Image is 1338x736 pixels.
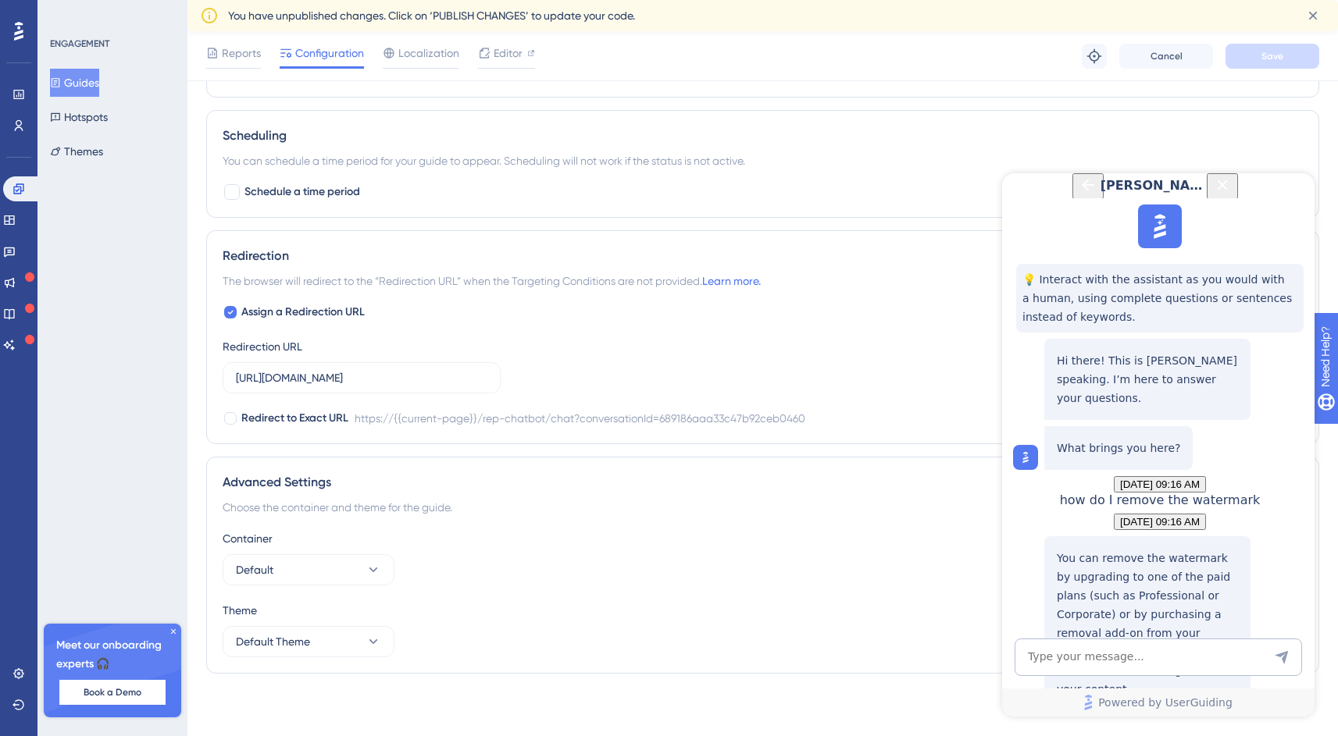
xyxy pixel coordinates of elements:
[223,601,1303,620] div: Theme
[223,473,1303,492] div: Advanced Settings
[241,303,365,322] span: Assign a Redirection URL
[1002,173,1315,716] iframe: UserGuiding AI Assistant
[223,126,1303,145] div: Scheduling
[236,369,487,386] input: https://www.example.com/
[223,272,761,290] span: The browser will redirect to the “Redirection URL” when the Targeting Conditions are not provided.
[1119,44,1213,69] button: Cancel
[228,6,635,25] span: You have unpublished changes. Click on ‘PUBLISH CHANGES’ to update your code.
[702,275,761,287] a: Learn more.
[244,183,360,201] span: Schedule a time period
[223,529,1303,548] div: Container
[222,44,261,62] span: Reports
[223,554,394,585] button: Default
[241,409,348,428] span: Redirect to Exact URL
[223,151,1303,170] div: You can schedule a time period for your guide to appear. Scheduling will not work if the status i...
[236,632,310,651] span: Default Theme
[56,636,169,674] span: Meet our onboarding experts 🎧
[398,44,459,62] span: Localization
[37,4,98,23] span: Need Help?
[223,337,302,356] div: Redirection URL
[1151,50,1183,62] span: Cancel
[1226,44,1319,69] button: Save
[355,409,805,428] div: https://{{current-page}}/rep-chatbot/chat?conversationId=689186aaa33c47b92ceb0460
[494,44,523,62] span: Editor
[236,560,273,579] span: Default
[1261,50,1283,62] span: Save
[223,498,1303,517] div: Choose the container and theme for the guide.
[223,626,394,657] button: Default Theme
[295,44,364,62] span: Configuration
[84,686,141,699] span: Book a Demo
[223,247,1303,265] div: Redirection
[59,680,166,705] button: Book a Demo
